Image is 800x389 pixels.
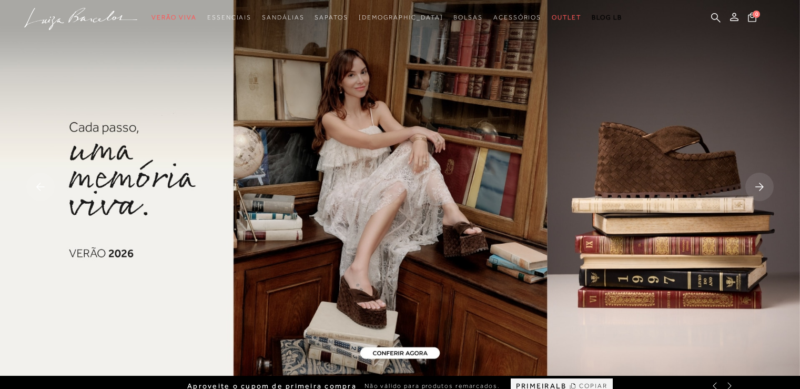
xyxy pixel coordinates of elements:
[315,8,348,27] a: noSubCategoriesText
[207,8,251,27] a: noSubCategoriesText
[552,8,581,27] a: noSubCategoriesText
[453,8,483,27] a: noSubCategoriesText
[262,8,304,27] a: noSubCategoriesText
[207,14,251,21] span: Essenciais
[262,14,304,21] span: Sandálias
[745,12,760,26] button: 0
[151,14,197,21] span: Verão Viva
[552,14,581,21] span: Outlet
[592,14,622,21] span: BLOG LB
[493,8,541,27] a: noSubCategoriesText
[453,14,483,21] span: Bolsas
[315,14,348,21] span: Sapatos
[753,11,760,18] span: 0
[359,14,443,21] span: [DEMOGRAPHIC_DATA]
[151,8,197,27] a: noSubCategoriesText
[493,14,541,21] span: Acessórios
[359,8,443,27] a: noSubCategoriesText
[592,8,622,27] a: BLOG LB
